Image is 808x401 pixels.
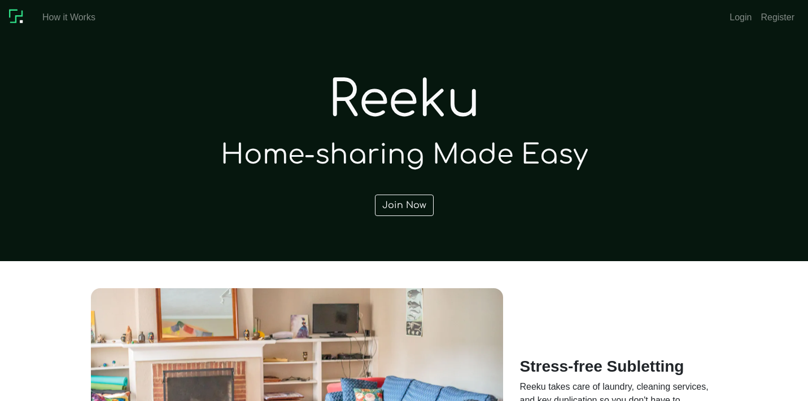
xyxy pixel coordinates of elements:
p: Home-sharing Made Easy [91,135,718,175]
h1: Reeku [91,70,718,130]
a: Join Now [375,195,434,216]
a: Login [725,6,756,29]
a: Register [756,6,799,29]
img: Reeku [9,7,29,27]
a: How it Works [38,6,100,29]
strong: Stress-free Subletting [520,358,684,375]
